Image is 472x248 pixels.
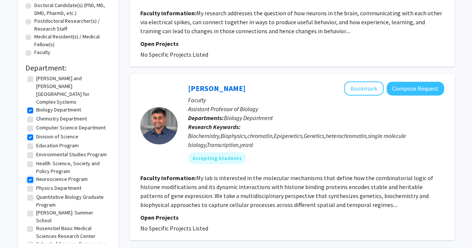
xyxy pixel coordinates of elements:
mat-chip: Accepting Students [188,152,246,164]
b: Research Keywords: [188,123,241,131]
button: Add Kaushik Ragunathan to Bookmarks [344,81,384,95]
h2: Department: [25,63,111,72]
label: Education Program [36,142,79,150]
span: Biology Department [224,114,273,122]
label: Division of Science [36,133,78,141]
label: Doctoral Candidate(s) (PhD, MD, DMD, PharmD, etc.) [34,1,111,17]
label: Medical Resident(s) / Medical Fellow(s) [34,33,111,48]
label: Faculty [34,48,50,56]
p: Open Projects [140,39,444,48]
label: Biology Department [36,106,81,114]
label: Chemistry Department [36,115,87,123]
b: Faculty Information: [140,9,196,17]
span: No Specific Projects Listed [140,225,208,232]
button: Compose Request to Kaushik Ragunathan [387,82,444,95]
label: Rosenstiel Basic Medical Sciences Research Center [36,225,109,240]
label: Quantitative Biology Graduate Program [36,193,109,209]
p: Faculty [188,95,444,104]
label: [PERSON_NAME] and [PERSON_NAME][GEOGRAPHIC_DATA] for Complex Systems [36,75,109,106]
b: Faculty Information: [140,174,196,182]
label: Computer Science Department [36,124,106,132]
fg-read-more: My lab is interested in the molecular mechanisms that define how the combinatorial logic of histo... [140,174,433,208]
label: Neuroscience Program [36,175,88,183]
p: Assistant Professor of Biology [188,104,444,113]
label: Postdoctoral Researcher(s) / Research Staff [34,17,111,33]
a: [PERSON_NAME] [188,84,246,93]
label: Physics Department [36,184,81,192]
p: Open Projects [140,213,444,222]
label: Health: Science, Society and Policy Program [36,160,109,175]
iframe: Chat [6,214,32,242]
label: Environmental Studies Program [36,151,107,158]
div: Biochemistry,Biophysics,chromatin,Epigenetics,Genetics,heterochromatin,single molecule biology,Tr... [188,131,444,149]
fg-read-more: My research addresses the question of how neurons in the brain, communicating with each other via... [140,9,442,35]
span: No Specific Projects Listed [140,51,208,58]
label: [PERSON_NAME]: Summer School [36,209,109,225]
b: Departments: [188,114,224,122]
